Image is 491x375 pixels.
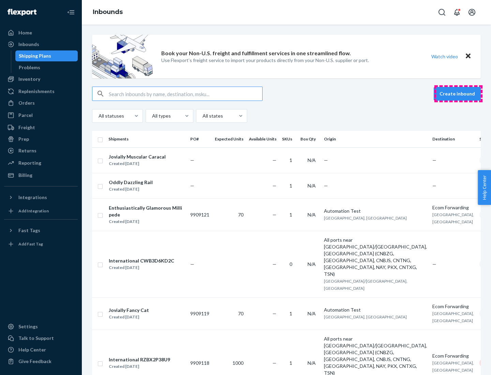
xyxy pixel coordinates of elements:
input: All types [151,112,152,119]
div: Jovially Fancy Cat [109,307,149,314]
button: Create inbound [434,87,481,101]
button: Open notifications [450,5,464,19]
div: Settings [18,323,38,330]
th: Destination [430,131,477,147]
span: [GEOGRAPHIC_DATA], [GEOGRAPHIC_DATA] [432,212,474,224]
div: Automation Test [324,208,427,214]
div: Parcel [18,112,33,119]
div: Replenishments [18,88,55,95]
a: Prep [4,134,78,145]
button: Give Feedback [4,356,78,367]
a: Add Integration [4,206,78,216]
button: Open Search Box [435,5,449,19]
span: — [272,311,277,316]
a: Add Fast Tag [4,239,78,250]
span: — [432,157,436,163]
a: Inbounds [4,39,78,50]
th: Available Units [246,131,279,147]
div: Created [DATE] [109,314,149,320]
div: Automation Test [324,306,427,313]
div: Ecom Forwarding [432,303,474,310]
a: Problems [15,62,78,73]
span: [GEOGRAPHIC_DATA], [GEOGRAPHIC_DATA] [324,314,407,319]
a: Billing [4,170,78,181]
a: Orders [4,97,78,108]
div: Inventory [18,76,40,82]
ol: breadcrumbs [87,2,128,22]
span: — [272,212,277,217]
a: Freight [4,122,78,133]
span: 1 [289,311,292,316]
td: 9909119 [188,297,212,330]
span: — [190,261,194,267]
th: Shipments [106,131,188,147]
span: [GEOGRAPHIC_DATA]/[GEOGRAPHIC_DATA], [GEOGRAPHIC_DATA] [324,279,407,291]
span: N/A [308,360,316,366]
span: — [432,183,436,189]
div: Created [DATE] [109,363,170,370]
button: Help Center [478,170,491,205]
div: Inbounds [18,41,39,48]
div: Problems [19,64,40,71]
th: Box Qty [298,131,321,147]
div: Oddly Dazzling Rail [109,179,153,186]
div: Created [DATE] [109,218,184,225]
div: Add Fast Tag [18,241,43,247]
span: [GEOGRAPHIC_DATA], [GEOGRAPHIC_DATA] [432,360,474,373]
a: Replenishments [4,86,78,97]
span: 1 [289,183,292,189]
div: All ports near [GEOGRAPHIC_DATA]/[GEOGRAPHIC_DATA], [GEOGRAPHIC_DATA] (CNBZG, [GEOGRAPHIC_DATA], ... [324,237,427,277]
a: Inbounds [93,8,123,16]
th: Origin [321,131,430,147]
span: N/A [308,183,316,189]
div: Created [DATE] [109,186,153,193]
div: Ecom Forwarding [432,352,474,359]
span: [GEOGRAPHIC_DATA], [GEOGRAPHIC_DATA] [432,311,474,323]
span: N/A [308,311,316,316]
button: Fast Tags [4,225,78,236]
a: Reporting [4,157,78,168]
button: Integrations [4,192,78,203]
span: 1 [289,212,292,217]
div: Billing [18,172,32,179]
button: Watch video [427,51,462,61]
a: Help Center [4,344,78,355]
div: Home [18,29,32,36]
p: Use Flexport’s freight service to import your products directly from your Non-U.S. supplier or port. [161,57,369,64]
th: SKUs [279,131,298,147]
div: Help Center [18,346,46,353]
span: N/A [308,157,316,163]
span: — [190,157,194,163]
th: PO# [188,131,212,147]
a: Shipping Plans [15,50,78,61]
span: — [190,183,194,189]
span: — [272,183,277,189]
span: 1000 [233,360,243,366]
span: 70 [238,212,243,217]
span: N/A [308,261,316,267]
span: — [272,360,277,366]
button: Close Navigation [64,5,78,19]
button: Open account menu [465,5,479,19]
span: — [324,157,328,163]
span: 70 [238,311,243,316]
div: Fast Tags [18,227,40,234]
span: 0 [289,261,292,267]
img: Flexport logo [8,9,36,16]
div: Created [DATE] [109,264,174,271]
div: Reporting [18,160,41,166]
div: International CWB3D6KD2C [109,257,174,264]
span: N/A [308,212,316,217]
div: Jovially Muscular Caracal [109,153,166,160]
div: Returns [18,147,36,154]
p: Book your Non-U.S. freight and fulfillment services in one streamlined flow. [161,49,351,57]
div: Add Integration [18,208,49,214]
a: Settings [4,321,78,332]
div: Talk to Support [18,335,54,342]
span: — [324,183,328,189]
td: 9909121 [188,198,212,231]
a: Inventory [4,74,78,85]
div: Give Feedback [18,358,51,365]
input: Search inbounds by name, destination, msku... [109,87,262,101]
